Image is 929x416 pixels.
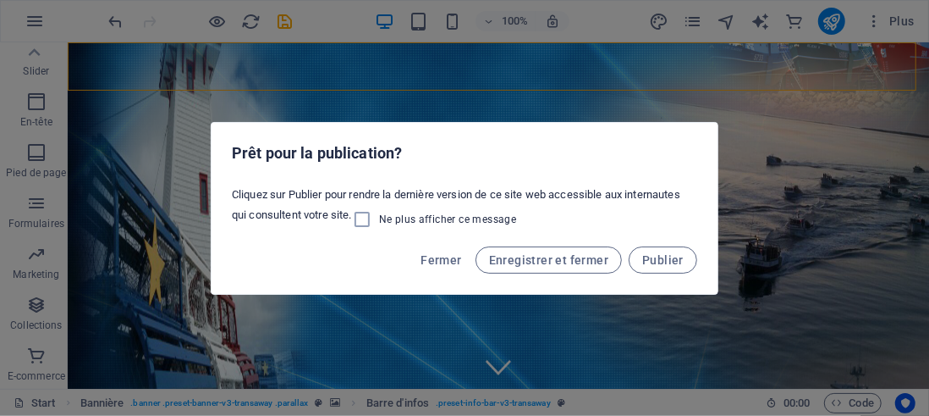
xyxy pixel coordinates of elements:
[212,180,717,236] div: Cliquez sur Publier pour rendre la dernière version de ce site web accessible aux internautes qui...
[489,253,608,267] span: Enregistrer et fermer
[414,247,468,274] button: Fermer
[379,213,517,226] span: Ne plus afficher ce message
[629,247,697,274] button: Publier
[642,253,684,267] span: Publier
[475,247,622,274] button: Enregistrer et fermer
[232,143,697,164] h2: Prêt pour la publication?
[421,253,461,267] span: Fermer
